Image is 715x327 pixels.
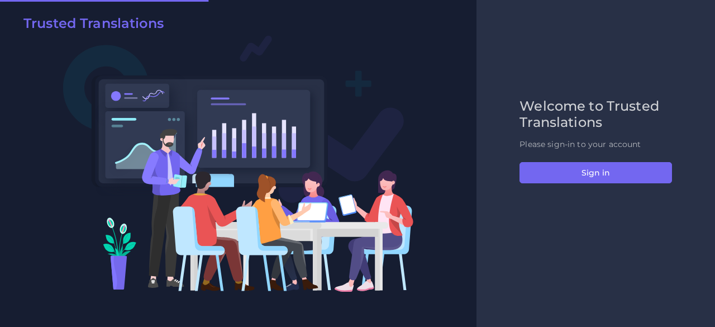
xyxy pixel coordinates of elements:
button: Sign in [519,162,672,183]
a: Trusted Translations [16,16,164,36]
h2: Trusted Translations [23,16,164,32]
h2: Welcome to Trusted Translations [519,98,672,131]
img: Login V2 [63,35,414,292]
p: Please sign-in to your account [519,139,672,150]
